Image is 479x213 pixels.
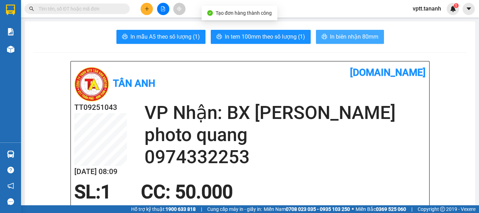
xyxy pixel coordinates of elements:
img: logo-vxr [6,5,15,15]
span: caret-down [466,6,472,12]
span: In biên nhận 80mm [330,32,378,41]
span: ⚪️ [352,208,354,211]
span: vptt.tananh [407,4,447,13]
button: printerIn mẫu A5 theo số lượng (1) [116,30,205,44]
span: Miền Bắc [356,205,406,213]
span: search [29,6,34,11]
span: Tạo đơn hàng thành công [216,10,272,16]
span: question-circle [7,167,14,173]
span: In mẫu A5 theo số lượng (1) [130,32,200,41]
strong: 0708 023 035 - 0935 103 250 [286,206,350,212]
b: [DOMAIN_NAME] [350,67,426,78]
b: Tân Anh [113,78,155,89]
sup: 1 [454,3,459,8]
img: icon-new-feature [450,6,456,12]
span: | [201,205,202,213]
img: logo.jpg [74,67,109,102]
h2: 0974332253 [144,146,426,168]
img: warehouse-icon [7,46,14,53]
h2: photo quang [144,124,426,146]
h2: TT09251043 [74,102,127,113]
button: file-add [157,3,169,15]
span: SL: [74,181,101,203]
strong: 0369 525 060 [376,206,406,212]
span: printer [322,34,327,40]
h2: VP Nhận: BX [PERSON_NAME] [144,102,426,124]
span: Hỗ trợ kỹ thuật: [131,205,196,213]
button: printerIn tem 100mm theo số lượng (1) [211,30,311,44]
span: | [411,205,412,213]
button: plus [141,3,153,15]
span: aim [177,6,182,11]
span: notification [7,182,14,189]
img: solution-icon [7,28,14,35]
span: 1 [101,181,111,203]
input: Tìm tên, số ĐT hoặc mã đơn [39,5,121,13]
h2: [DATE] 08:09 [74,166,127,178]
div: CC : 50.000 [137,181,237,202]
button: printerIn biên nhận 80mm [316,30,384,44]
span: printer [122,34,128,40]
button: caret-down [463,3,475,15]
span: Cung cấp máy in - giấy in: [207,205,262,213]
strong: 1900 633 818 [166,206,196,212]
span: check-circle [207,10,213,16]
img: warehouse-icon [7,151,14,158]
span: plus [144,6,149,11]
span: copyright [440,207,445,212]
span: message [7,198,14,205]
span: printer [216,34,222,40]
span: In tem 100mm theo số lượng (1) [225,32,305,41]
span: 1 [455,3,457,8]
span: Miền Nam [264,205,350,213]
button: aim [173,3,185,15]
span: file-add [161,6,166,11]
